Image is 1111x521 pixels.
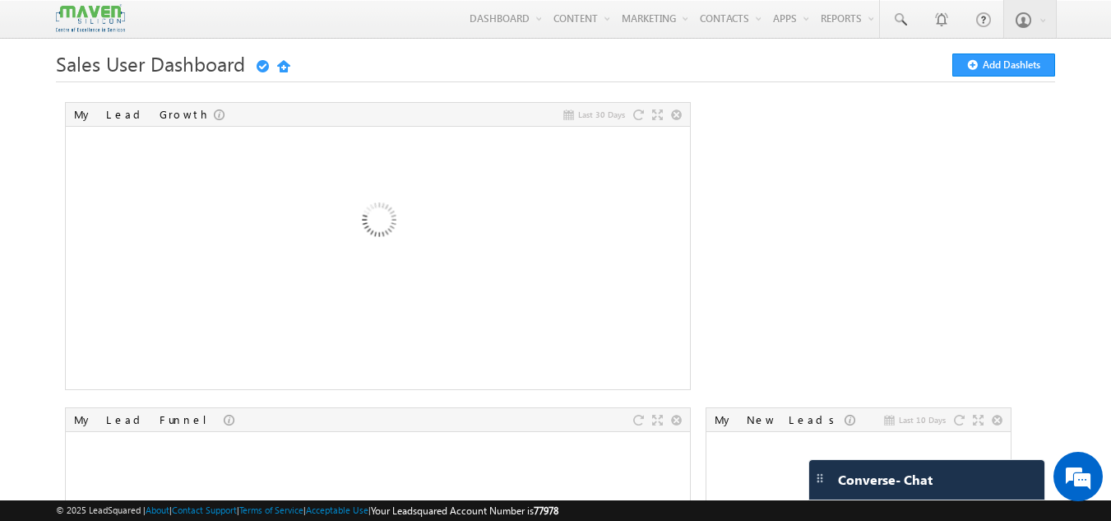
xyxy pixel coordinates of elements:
[56,4,125,33] img: Custom Logo
[534,505,558,517] span: 77978
[74,107,214,122] div: My Lead Growth
[289,134,466,311] img: Loading...
[952,53,1055,77] button: Add Dashlets
[56,50,245,77] span: Sales User Dashboard
[838,472,933,487] span: Converse - Chat
[813,472,826,485] img: carter-drag
[306,505,368,515] a: Acceptable Use
[74,412,224,427] div: My Lead Funnel
[172,505,237,515] a: Contact Support
[56,503,558,519] span: © 2025 LeadSquared | | | | |
[715,412,845,427] div: My New Leads
[578,107,625,122] span: Last 30 Days
[899,412,946,427] span: Last 10 Days
[371,505,558,517] span: Your Leadsquared Account Number is
[146,505,169,515] a: About
[239,505,303,515] a: Terms of Service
